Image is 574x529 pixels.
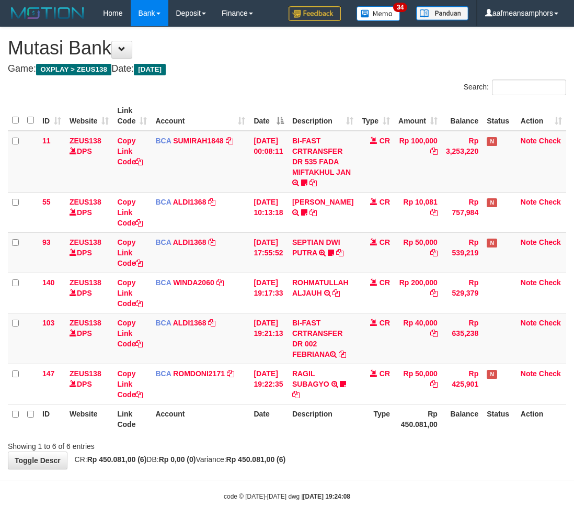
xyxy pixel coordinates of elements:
[288,101,358,131] th: Description: activate to sort column ascending
[117,198,143,227] a: Copy Link Code
[42,238,51,246] span: 93
[380,238,390,246] span: CR
[70,455,286,464] span: CR: DB: Variance:
[292,390,300,399] a: Copy RAGIL SUBAGYO to clipboard
[70,369,101,378] a: ZEUS138
[483,101,516,131] th: Status
[442,101,483,131] th: Balance
[249,131,288,193] td: [DATE] 00:08:11
[155,238,171,246] span: BCA
[394,404,442,434] th: Rp 450.081,00
[65,101,113,131] th: Website: activate to sort column ascending
[336,249,343,257] a: Copy SEPTIAN DWI PUTRA to clipboard
[249,232,288,273] td: [DATE] 17:55:52
[38,101,65,131] th: ID: activate to sort column ascending
[442,273,483,313] td: Rp 529,379
[394,313,442,364] td: Rp 40,000
[430,249,438,257] a: Copy Rp 50,000 to clipboard
[288,313,358,364] td: BI-FAST CRTRANSFER DR 002 FEBRIANA
[289,6,341,21] img: Feedback.jpg
[117,319,143,348] a: Copy Link Code
[303,493,350,500] strong: [DATE] 19:24:08
[380,319,390,327] span: CR
[492,80,566,95] input: Search:
[159,455,196,464] strong: Rp 0,00 (0)
[521,238,537,246] a: Note
[487,198,497,207] span: Has Note
[332,289,340,297] a: Copy ROHMATULLAH ALJAUH to clipboard
[38,404,65,434] th: ID
[442,404,483,434] th: Balance
[151,101,249,131] th: Account: activate to sort column ascending
[539,278,561,287] a: Check
[292,278,349,297] a: ROHMATULLAH ALJAUH
[134,64,166,75] span: [DATE]
[464,80,566,95] label: Search:
[430,380,438,388] a: Copy Rp 50,000 to clipboard
[430,329,438,337] a: Copy Rp 40,000 to clipboard
[539,238,561,246] a: Check
[117,238,143,267] a: Copy Link Code
[380,137,390,145] span: CR
[339,350,346,358] a: Copy BI-FAST CRTRANSFER DR 002 FEBRIANA to clipboard
[539,319,561,327] a: Check
[113,404,151,434] th: Link Code
[8,64,566,74] h4: Game: Date:
[442,192,483,232] td: Rp 757,984
[309,208,317,217] a: Copy FERLANDA EFRILIDIT to clipboard
[65,232,113,273] td: DPS
[42,319,54,327] span: 103
[309,178,317,187] a: Copy BI-FAST CRTRANSFER DR 535 FADA MIFTAKHUL JAN to clipboard
[430,208,438,217] a: Copy Rp 10,081 to clipboard
[380,369,390,378] span: CR
[42,278,54,287] span: 140
[155,369,171,378] span: BCA
[113,101,151,131] th: Link Code: activate to sort column ascending
[249,313,288,364] td: [DATE] 19:21:13
[208,238,215,246] a: Copy ALDI1368 to clipboard
[42,198,51,206] span: 55
[208,198,215,206] a: Copy ALDI1368 to clipboard
[483,404,516,434] th: Status
[416,6,468,20] img: panduan.png
[442,232,483,273] td: Rp 539,219
[288,131,358,193] td: BI-FAST CRTRANSFER DR 535 FADA MIFTAKHUL JAN
[394,232,442,273] td: Rp 50,000
[173,369,225,378] a: ROMDONI2171
[357,6,400,21] img: Button%20Memo.svg
[521,137,537,145] a: Note
[117,369,143,399] a: Copy Link Code
[70,238,101,246] a: ZEUS138
[224,493,350,500] small: code © [DATE]-[DATE] dwg |
[173,198,206,206] a: ALDI1368
[65,192,113,232] td: DPS
[394,273,442,313] td: Rp 200,000
[292,369,329,388] a: RAGIL SUBAGYO
[42,369,54,378] span: 147
[380,278,390,287] span: CR
[208,319,215,327] a: Copy ALDI1368 to clipboard
[70,278,101,287] a: ZEUS138
[516,404,566,434] th: Action
[292,238,340,257] a: SEPTIAN DWI PUTRA
[442,131,483,193] td: Rp 3,253,220
[117,278,143,308] a: Copy Link Code
[173,278,214,287] a: WINDA2060
[442,313,483,364] td: Rp 635,238
[380,198,390,206] span: CR
[358,101,394,131] th: Type: activate to sort column ascending
[155,137,171,145] span: BCA
[487,239,497,247] span: Has Note
[8,452,67,469] a: Toggle Descr
[8,437,232,452] div: Showing 1 to 6 of 6 entries
[117,137,143,166] a: Copy Link Code
[8,38,566,59] h1: Mutasi Bank
[442,364,483,404] td: Rp 425,901
[516,101,566,131] th: Action: activate to sort column ascending
[65,131,113,193] td: DPS
[65,313,113,364] td: DPS
[70,319,101,327] a: ZEUS138
[358,404,394,434] th: Type
[393,3,407,12] span: 34
[216,278,224,287] a: Copy WINDA2060 to clipboard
